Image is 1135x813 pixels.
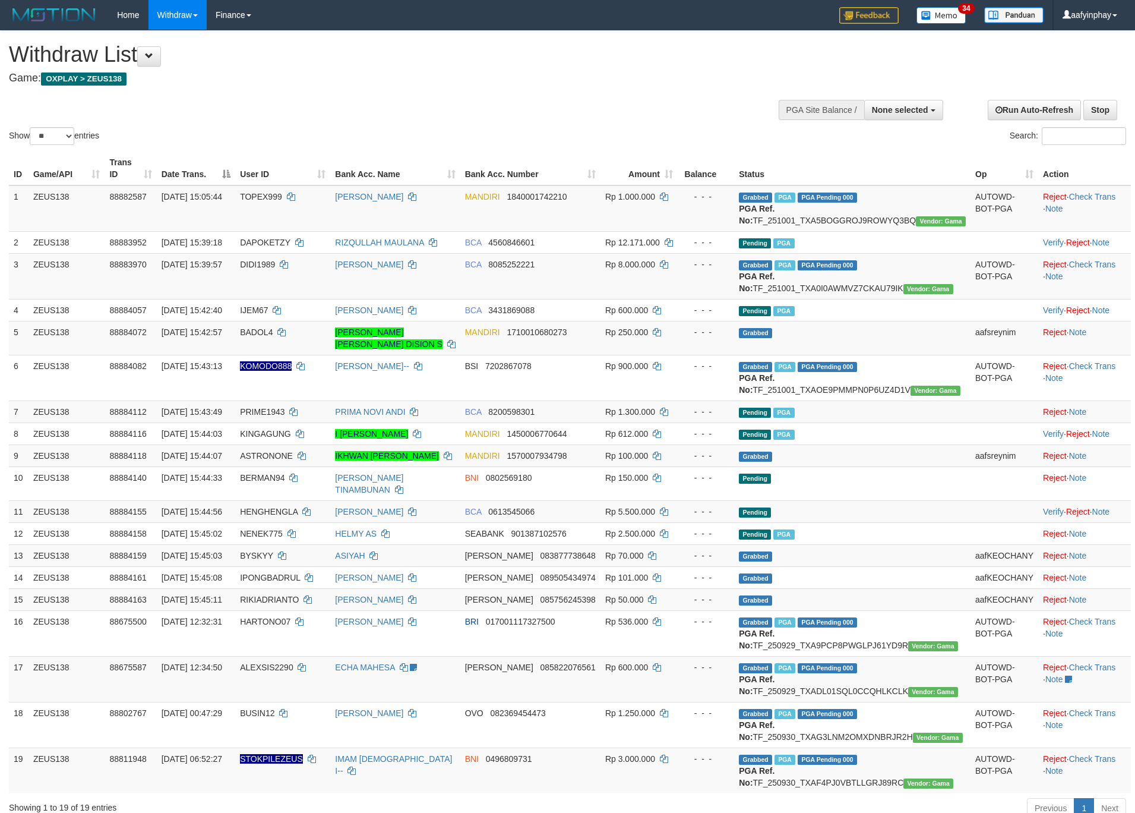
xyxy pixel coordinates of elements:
a: [PERSON_NAME] [335,260,403,269]
a: Note [1069,473,1087,483]
a: Run Auto-Refresh [988,100,1081,120]
span: Copy 089505434974 to clipboard [540,573,595,582]
td: aafsreynim [970,445,1038,467]
span: Marked by aafpengsreynich [773,306,794,316]
span: [DATE] 15:42:40 [162,305,222,315]
td: ZEUS138 [29,321,105,355]
div: - - - [682,326,729,338]
div: - - - [682,594,729,606]
span: 88675500 [109,617,146,626]
span: 88884159 [109,551,146,560]
span: [DATE] 15:44:07 [162,451,222,461]
span: Pending [739,238,771,248]
td: ZEUS138 [29,299,105,321]
span: PGA Pending [798,362,857,372]
td: AUTOWD-BOT-PGA [970,253,1038,299]
span: Rp 600.000 [605,305,648,315]
span: [DATE] 15:44:33 [162,473,222,483]
a: [PERSON_NAME] [335,192,403,201]
a: Stop [1083,100,1117,120]
a: Reject [1043,551,1067,560]
td: 3 [9,253,29,299]
span: [PERSON_NAME] [465,573,533,582]
span: BCA [465,407,482,417]
span: Rp 900.000 [605,361,648,371]
span: Rp 5.500.000 [605,507,655,516]
b: PGA Ref. No: [739,204,774,225]
td: 7 [9,401,29,423]
td: aafKEOCHANY [970,544,1038,566]
span: PGA Pending [798,193,857,203]
span: Rp 150.000 [605,473,648,483]
td: 11 [9,500,29,522]
h1: Withdraw List [9,43,745,67]
div: - - - [682,528,729,540]
span: KINGAGUNG [240,429,291,439]
a: Reject [1043,663,1067,672]
span: Grabbed [739,595,772,606]
div: - - - [682,428,729,440]
span: [DATE] 15:39:57 [162,260,222,269]
th: Op: activate to sort column ascending [970,152,1038,185]
td: 5 [9,321,29,355]
span: Rp 250.000 [605,327,648,337]
span: BCA [465,260,482,269]
span: Copy 1840001742210 to clipboard [507,192,567,201]
span: MANDIRI [465,429,500,439]
a: I [PERSON_NAME] [335,429,408,439]
span: Marked by aafanarl [773,530,794,540]
span: Copy 901387102576 to clipboard [511,529,566,538]
td: aafKEOCHANY [970,566,1038,588]
a: Note [1092,507,1110,516]
a: Note [1045,373,1063,383]
td: AUTOWD-BOT-PGA [970,355,1038,401]
h4: Game: [9,73,745,84]
span: Grabbed [739,328,772,338]
a: RIZQULLAH MAULANA [335,238,423,247]
span: RIKIADRIANTO [240,595,299,604]
img: MOTION_logo.png [9,6,99,24]
span: 34 [958,3,974,14]
div: - - - [682,304,729,316]
td: ZEUS138 [29,610,105,656]
span: TOPEX999 [240,192,282,201]
td: 4 [9,299,29,321]
th: Trans ID: activate to sort column ascending [105,152,156,185]
span: 88884161 [109,573,146,582]
span: Marked by aafpengsreynich [774,260,795,270]
span: BADOL4 [240,327,273,337]
span: Copy 1450006770644 to clipboard [507,429,567,439]
a: ECHA MAHESA [335,663,394,672]
span: Grabbed [739,362,772,372]
a: [PERSON_NAME] [335,507,403,516]
a: Note [1069,451,1087,461]
td: · · [1038,185,1131,232]
th: Amount: activate to sort column ascending [600,152,678,185]
a: Note [1045,204,1063,213]
a: [PERSON_NAME] [335,708,403,718]
div: - - - [682,360,729,372]
a: Verify [1043,429,1064,439]
a: Reject [1066,305,1090,315]
td: · [1038,445,1131,467]
span: DIDI1989 [240,260,275,269]
td: ZEUS138 [29,566,105,588]
a: Reject [1043,473,1067,483]
a: Note [1069,595,1087,604]
span: BCA [465,238,482,247]
span: Copy 8200598301 to clipboard [488,407,535,417]
a: Note [1069,407,1087,417]
th: Date Trans.: activate to sort column descending [157,152,236,185]
span: [DATE] 15:39:18 [162,238,222,247]
a: Reject [1043,529,1067,538]
td: ZEUS138 [29,500,105,522]
span: HENGHENGLA [240,507,298,516]
a: Reject [1043,361,1067,371]
a: PRIMA NOVI ANDI [335,407,405,417]
a: Check Trans [1069,617,1116,626]
span: 88883970 [109,260,146,269]
span: Pending [739,430,771,440]
td: 13 [9,544,29,566]
a: Note [1045,629,1063,638]
td: ZEUS138 [29,588,105,610]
